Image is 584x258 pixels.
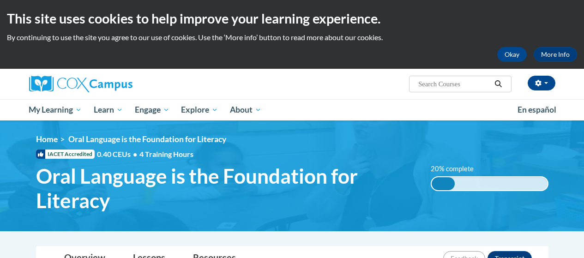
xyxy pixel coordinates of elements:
[431,164,484,174] label: 20% complete
[497,47,527,62] button: Okay
[175,99,224,120] a: Explore
[88,99,129,120] a: Learn
[432,177,455,190] div: 20% complete
[224,99,267,120] a: About
[129,99,175,120] a: Engage
[417,78,491,90] input: Search Courses
[7,32,577,42] p: By continuing to use the site you agree to our use of cookies. Use the ‘More info’ button to read...
[518,105,556,114] span: En español
[512,100,562,120] a: En español
[23,99,88,120] a: My Learning
[181,104,218,115] span: Explore
[133,150,137,158] span: •
[491,78,505,90] button: Search
[94,104,123,115] span: Learn
[36,150,95,159] span: IACET Accredited
[29,76,195,92] a: Cox Campus
[29,76,132,92] img: Cox Campus
[528,76,555,90] button: Account Settings
[139,150,193,158] span: 4 Training Hours
[97,149,139,159] span: 0.40 CEUs
[36,164,417,213] span: Oral Language is the Foundation for Literacy
[68,134,226,144] span: Oral Language is the Foundation for Literacy
[534,47,577,62] a: More Info
[22,99,562,120] div: Main menu
[29,104,82,115] span: My Learning
[7,9,577,28] h2: This site uses cookies to help improve your learning experience.
[36,134,58,144] a: Home
[230,104,261,115] span: About
[135,104,169,115] span: Engage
